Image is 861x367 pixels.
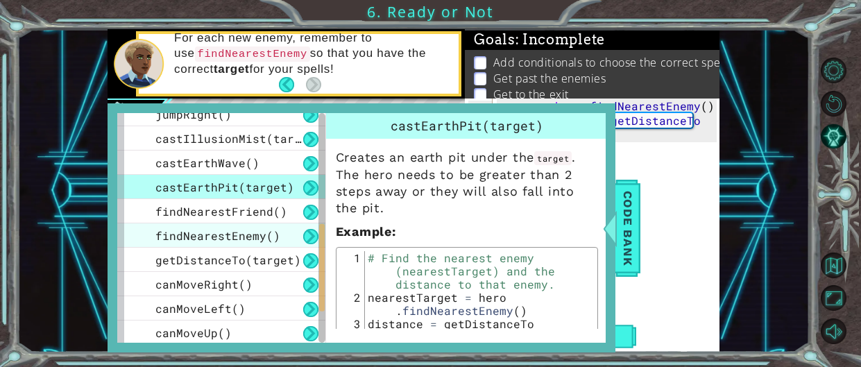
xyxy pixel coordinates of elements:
[155,180,294,194] span: castEarthPit(target)
[821,285,846,311] button: Maximize Browser
[821,123,846,149] button: AI Hint
[155,204,287,219] span: findNearestFriend()
[306,77,321,92] button: Next
[821,58,846,83] button: Level Options
[474,31,605,49] span: Goals
[279,77,306,92] button: Back
[214,62,250,76] strong: target
[326,113,608,139] div: castEarthPit(target)
[391,117,543,134] span: castEarthPit(target)
[155,228,280,243] span: findNearestEnemy()
[155,277,253,291] span: canMoveRight()
[534,151,572,165] code: target
[340,291,365,317] div: 2
[336,224,392,239] span: Example
[493,87,569,102] p: Get to the exit
[340,251,365,291] div: 1
[155,107,232,121] span: jumpRight()
[195,46,310,62] code: findNearestEnemy
[155,131,322,146] span: castIllusionMist(target)
[155,155,259,170] span: castEarthWave()
[821,253,846,278] button: Back to Map
[336,224,396,239] strong: :
[174,31,449,77] p: For each new enemy, remember to use so that you have the correct for your spells!
[108,99,130,121] img: Image for 6102e7f128067a00236f7c63
[493,71,606,86] p: Get past the enemies
[821,91,846,117] button: Restart Level
[155,301,246,316] span: canMoveLeft()
[340,317,365,343] div: 3
[155,325,232,340] span: canMoveUp()
[493,55,733,70] p: Add conditionals to choose the correct spells
[821,318,846,344] button: Mute
[822,248,861,282] a: Back to Map
[515,31,605,48] span: : Incomplete
[336,149,598,216] p: Creates an earth pit under the . The hero needs to be greater than 2 steps away or they will also...
[155,253,301,267] span: getDistanceTo(target)
[617,185,639,270] span: Code Bank
[468,101,493,115] div: 1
